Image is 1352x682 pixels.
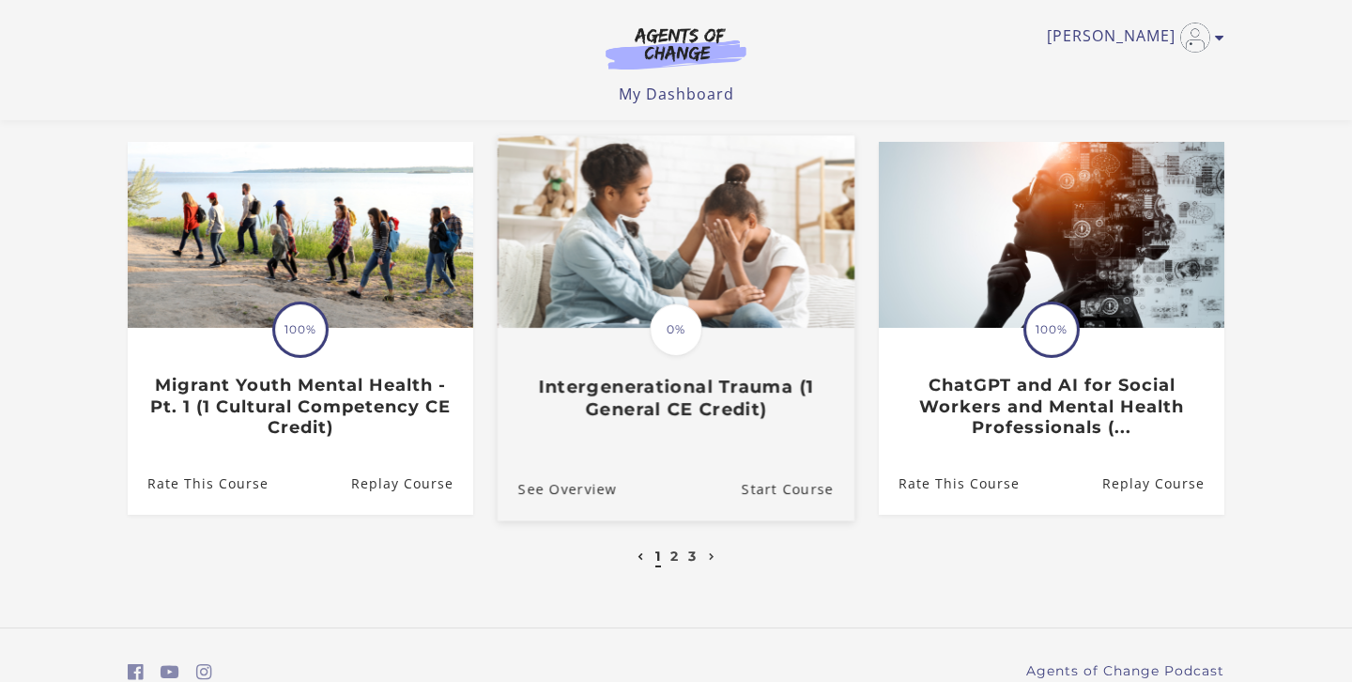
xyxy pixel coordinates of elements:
[498,457,617,520] a: Intergenerational Trauma (1 General CE Credit): See Overview
[586,26,766,70] img: Agents of Change Logo
[518,377,834,420] h3: Intergenerational Trauma (1 General CE Credit)
[655,548,661,565] a: 1
[670,548,679,565] a: 2
[879,454,1020,515] a: ChatGPT and AI for Social Workers and Mental Health Professionals (...: Rate This Course
[275,304,326,355] span: 100%
[147,375,453,439] h3: Migrant Youth Mental Health - Pt. 1 (1 Cultural Competency CE Credit)
[688,548,697,565] a: 3
[1047,23,1215,53] a: Toggle menu
[1026,661,1224,681] a: Agents of Change Podcast
[742,457,854,520] a: Intergenerational Trauma (1 General CE Credit): Resume Course
[161,663,179,681] i: https://www.youtube.com/c/AgentsofChangeTestPrepbyMeaganMitchell (Open in a new window)
[128,663,144,681] i: https://www.facebook.com/groups/aswbtestprep (Open in a new window)
[650,303,702,356] span: 0%
[196,663,212,681] i: https://www.instagram.com/agentsofchangeprep/ (Open in a new window)
[1026,304,1077,355] span: 100%
[899,375,1204,439] h3: ChatGPT and AI for Social Workers and Mental Health Professionals (...
[704,548,720,565] a: Next page
[128,454,269,515] a: Migrant Youth Mental Health - Pt. 1 (1 Cultural Competency CE Credit): Rate This Course
[1102,454,1224,515] a: ChatGPT and AI for Social Workers and Mental Health Professionals (...: Resume Course
[619,84,734,104] a: My Dashboard
[351,454,473,515] a: Migrant Youth Mental Health - Pt. 1 (1 Cultural Competency CE Credit): Resume Course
